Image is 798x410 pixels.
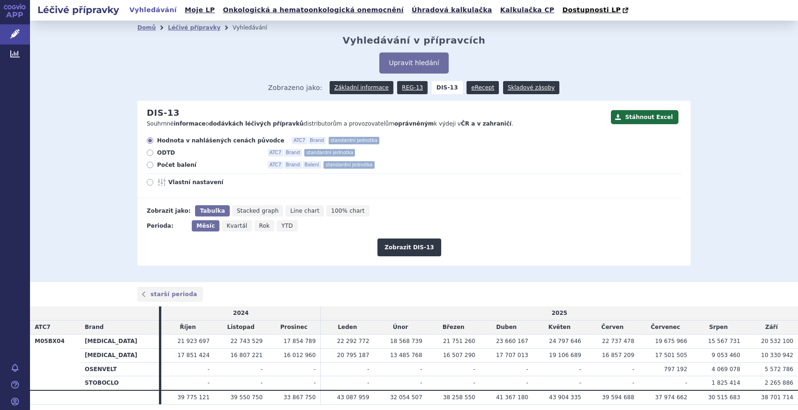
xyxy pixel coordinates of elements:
[379,52,448,74] button: Upravit hledání
[80,376,159,390] th: STOBOCLO
[168,24,220,31] a: Léčivé přípravky
[394,120,434,127] strong: oprávněným
[268,81,323,94] span: Zobrazeno jako:
[321,321,374,335] td: Leden
[390,352,422,358] span: 13 485 768
[174,120,206,127] strong: informace
[157,149,260,157] span: ODTD
[761,352,793,358] span: 10 330 942
[314,380,316,386] span: -
[765,366,793,373] span: 5 572 786
[337,338,369,344] span: 22 292 772
[284,149,302,157] span: Brand
[374,321,427,335] td: Únor
[85,324,104,330] span: Brand
[182,4,218,16] a: Moje LP
[632,366,634,373] span: -
[331,208,364,214] span: 100% chart
[284,161,302,169] span: Brand
[420,366,422,373] span: -
[208,380,210,386] span: -
[496,352,528,358] span: 17 707 013
[559,4,633,17] a: Dostupnosti LP
[161,321,214,335] td: Říjen
[655,394,687,401] span: 37 974 662
[632,380,634,386] span: -
[761,338,793,344] span: 20 532 100
[761,394,793,401] span: 38 701 714
[432,81,463,94] strong: DIS-13
[480,321,533,335] td: Duben
[712,366,740,373] span: 4 069 078
[692,321,745,335] td: Srpen
[467,81,499,94] a: eRecept
[196,223,215,229] span: Měsíc
[30,334,80,390] th: M05BX04
[496,394,528,401] span: 41 367 180
[147,220,187,231] div: Perioda:
[226,223,247,229] span: Kvartál
[533,321,586,335] td: Květen
[233,21,279,35] li: Vyhledávání
[708,338,740,344] span: 15 567 731
[473,380,475,386] span: -
[127,4,180,16] a: Vyhledávání
[304,149,355,157] span: standardní jednotka
[268,161,283,169] span: ATC7
[237,208,279,214] span: Stacked graph
[579,380,581,386] span: -
[337,352,369,358] span: 20 795 187
[712,352,740,358] span: 9 053 460
[664,366,687,373] span: 797 192
[284,394,316,401] span: 33 867 750
[473,366,475,373] span: -
[579,366,581,373] span: -
[261,366,263,373] span: -
[549,352,581,358] span: 19 106 689
[177,394,210,401] span: 39 775 121
[708,394,740,401] span: 30 515 683
[443,394,475,401] span: 38 258 550
[230,352,263,358] span: 16 807 221
[602,352,634,358] span: 16 857 209
[443,352,475,358] span: 16 507 290
[314,366,316,373] span: -
[712,380,740,386] span: 1 825 414
[427,321,480,335] td: Březen
[397,81,428,94] a: REG-13
[496,338,528,344] span: 23 660 167
[549,338,581,344] span: 24 797 646
[765,380,793,386] span: 2 265 886
[80,334,159,348] th: [MEDICAL_DATA]
[220,4,407,16] a: Onkologická a hematoonkologická onemocnění
[147,108,180,118] h2: DIS-13
[497,4,557,16] a: Kalkulačka CP
[157,137,284,144] span: Hodnota v nahlášených cenách původce
[208,366,210,373] span: -
[259,223,270,229] span: Rok
[230,394,263,401] span: 39 550 750
[214,321,267,335] td: Listopad
[343,35,486,46] h2: Vyhledávání v přípravcích
[685,380,687,386] span: -
[261,380,263,386] span: -
[30,3,127,16] h2: Léčivé přípravky
[157,161,260,169] span: Počet balení
[461,120,512,127] strong: ČR a v zahraničí
[655,338,687,344] span: 19 675 966
[321,306,798,320] td: 2025
[390,394,422,401] span: 32 054 507
[230,338,263,344] span: 22 743 529
[745,321,798,335] td: Září
[409,4,495,16] a: Úhradová kalkulačka
[602,394,634,401] span: 39 594 688
[308,137,326,144] span: Brand
[324,161,374,169] span: standardní jednotka
[168,179,271,186] span: Vlastní nastavení
[177,352,210,358] span: 17 851 424
[420,380,422,386] span: -
[147,205,190,216] div: Zobrazit jako:
[367,380,369,386] span: -
[611,110,678,124] button: Stáhnout Excel
[303,161,321,169] span: Balení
